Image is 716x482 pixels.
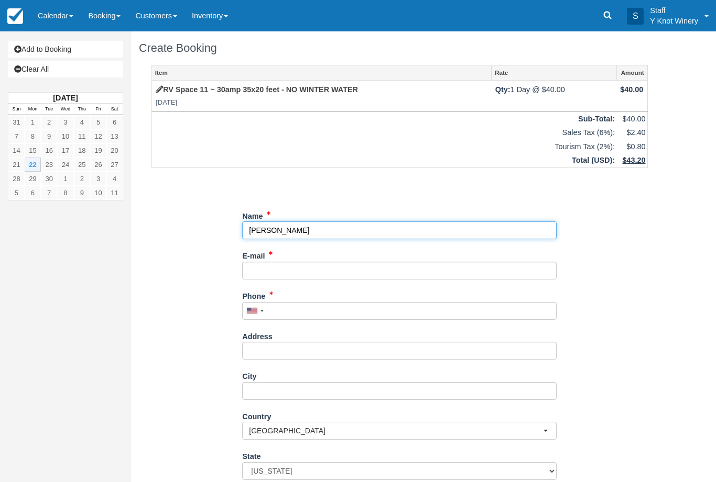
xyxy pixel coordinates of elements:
a: 30 [41,172,57,186]
a: 8 [57,186,73,200]
a: 13 [106,129,123,143]
strong: Sub-Total: [578,115,615,123]
td: $40.00 [616,111,647,126]
a: 20 [106,143,123,158]
a: 27 [106,158,123,172]
a: 10 [90,186,106,200]
a: 9 [74,186,90,200]
strong: Total ( ): [572,156,615,164]
a: Clear All [8,61,123,77]
div: S [627,8,644,25]
a: Amount [617,65,647,80]
em: [DATE] [156,98,487,108]
a: 11 [106,186,123,200]
a: Rate [492,65,616,80]
a: Item [152,65,491,80]
a: 2 [41,115,57,129]
td: $2.40 [616,126,647,140]
strong: Qty [495,85,511,94]
span: USD [594,156,610,164]
a: 17 [57,143,73,158]
label: Phone [242,287,265,302]
a: 25 [74,158,90,172]
td: Sales Tax (6%): [152,126,617,140]
a: 2 [74,172,90,186]
a: Add to Booking [8,41,123,58]
label: City [242,367,256,382]
td: Tourism Tax (2%): [152,140,617,154]
a: 5 [90,115,106,129]
div: United States: +1 [243,302,267,319]
button: [GEOGRAPHIC_DATA] [242,422,557,440]
th: Mon [25,104,41,115]
td: 1 Day @ $40.00 [492,81,616,111]
img: checkfront-main-nav-mini-logo.png [7,8,23,24]
a: 28 [8,172,25,186]
a: 11 [74,129,90,143]
th: Tue [41,104,57,115]
td: $0.80 [616,140,647,154]
label: E-mail [242,247,265,262]
a: 7 [41,186,57,200]
label: Address [242,328,273,342]
a: 8 [25,129,41,143]
a: 16 [41,143,57,158]
a: 6 [25,186,41,200]
a: RV Space 11 ~ 30amp 35x20 feet - NO WINTER WATER [156,85,358,94]
a: 23 [41,158,57,172]
a: 10 [57,129,73,143]
span: [GEOGRAPHIC_DATA] [249,425,543,436]
a: 7 [8,129,25,143]
a: 18 [74,143,90,158]
a: 31 [8,115,25,129]
a: 15 [25,143,41,158]
a: 19 [90,143,106,158]
a: 12 [90,129,106,143]
a: 3 [90,172,106,186]
a: 1 [25,115,41,129]
label: State [242,447,261,462]
a: 4 [74,115,90,129]
p: Staff [650,5,698,16]
a: 5 [8,186,25,200]
u: $43.20 [622,156,645,164]
a: 14 [8,143,25,158]
a: 26 [90,158,106,172]
strong: [DATE] [53,94,78,102]
th: Thu [74,104,90,115]
a: 24 [57,158,73,172]
label: Name [242,207,263,222]
a: 1 [57,172,73,186]
th: Wed [57,104,73,115]
a: 22 [25,158,41,172]
th: Sat [106,104,123,115]
a: 6 [106,115,123,129]
p: Y Knot Winery [650,16,698,26]
a: 21 [8,158,25,172]
a: 9 [41,129,57,143]
a: 4 [106,172,123,186]
a: 3 [57,115,73,129]
a: 29 [25,172,41,186]
label: Country [242,408,271,422]
td: $40.00 [616,81,647,111]
th: Sun [8,104,25,115]
th: Fri [90,104,106,115]
h1: Create Booking [139,42,660,54]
